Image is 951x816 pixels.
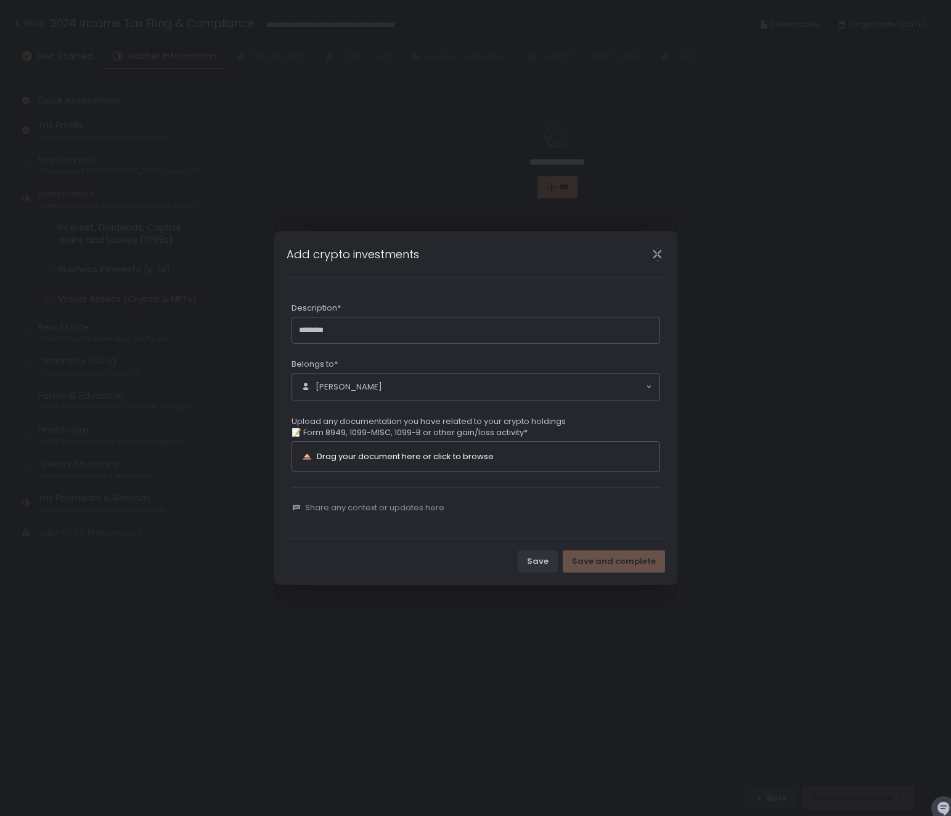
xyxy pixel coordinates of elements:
span: [PERSON_NAME] [316,381,382,393]
div: Drag your document here or click to browse [317,452,494,460]
div: Search for option [292,373,659,401]
span: 📝 Form 8949, 1099-MISC, 1099-B or other gain/loss activity* [292,427,566,438]
h1: Add crypto investments [287,246,419,263]
span: Description* [292,303,341,314]
span: Upload any documentation you have related to your crypto holdings [292,416,566,427]
div: Close [638,247,677,261]
button: Save [518,550,558,573]
span: Share any context or updates here [305,502,444,513]
input: Search for option [382,381,645,393]
div: Save [527,556,549,567]
span: Belongs to* [292,359,338,370]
